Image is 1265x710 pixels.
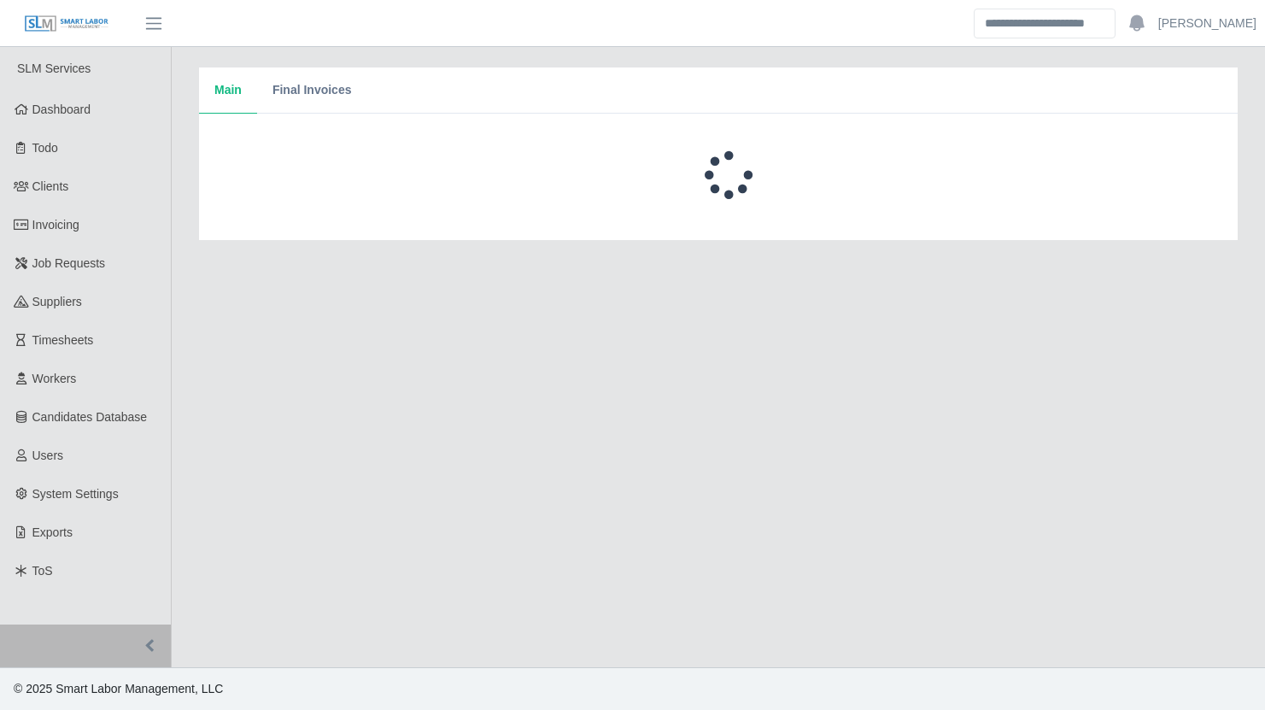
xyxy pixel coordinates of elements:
[32,218,79,232] span: Invoicing
[32,295,82,308] span: Suppliers
[32,525,73,539] span: Exports
[32,333,94,347] span: Timesheets
[32,372,77,385] span: Workers
[32,103,91,116] span: Dashboard
[974,9,1116,38] input: Search
[32,410,148,424] span: Candidates Database
[32,449,64,462] span: Users
[32,179,69,193] span: Clients
[199,67,257,114] button: Main
[32,564,53,578] span: ToS
[24,15,109,33] img: SLM Logo
[1158,15,1256,32] a: [PERSON_NAME]
[32,141,58,155] span: Todo
[17,62,91,75] span: SLM Services
[32,256,106,270] span: Job Requests
[14,682,223,695] span: © 2025 Smart Labor Management, LLC
[32,487,119,501] span: System Settings
[257,67,367,114] button: Final Invoices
